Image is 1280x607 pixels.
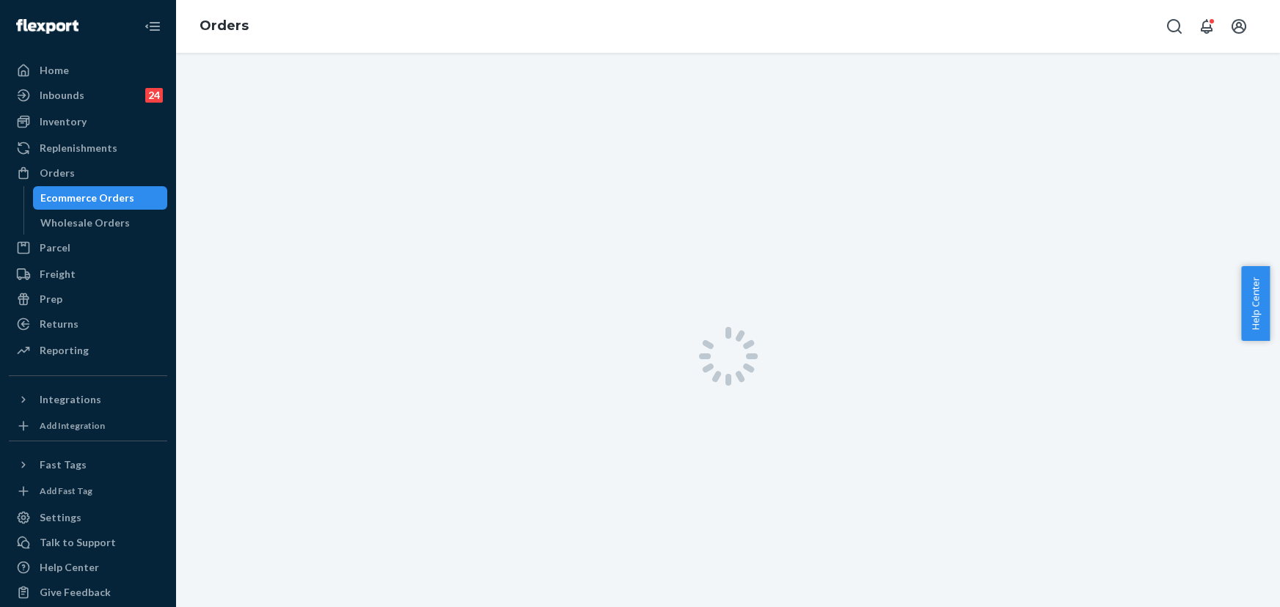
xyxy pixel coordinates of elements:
a: Parcel [9,236,167,260]
a: Wholesale Orders [33,211,168,235]
a: Replenishments [9,136,167,160]
a: Reporting [9,339,167,362]
div: Wholesale Orders [40,216,130,230]
a: Orders [9,161,167,185]
div: Returns [40,317,78,331]
div: Fast Tags [40,457,87,472]
button: Help Center [1241,266,1270,341]
div: Add Integration [40,419,105,432]
button: Close Navigation [138,12,167,41]
div: Reporting [40,343,89,358]
ol: breadcrumbs [188,5,260,48]
div: Inventory [40,114,87,129]
div: Parcel [40,240,70,255]
div: Orders [40,166,75,180]
div: Give Feedback [40,585,111,600]
a: Inventory [9,110,167,133]
div: Prep [40,292,62,306]
div: Integrations [40,392,101,407]
a: Inbounds24 [9,84,167,107]
a: Ecommerce Orders [33,186,168,210]
button: Open notifications [1192,12,1221,41]
div: Talk to Support [40,535,116,550]
div: Help Center [40,560,99,575]
a: Returns [9,312,167,336]
div: Inbounds [40,88,84,103]
button: Open Search Box [1160,12,1189,41]
a: Help Center [9,556,167,579]
img: Flexport logo [16,19,78,34]
a: Prep [9,287,167,311]
button: Fast Tags [9,453,167,477]
a: Add Fast Tag [9,482,167,500]
button: Open account menu [1224,12,1254,41]
div: Freight [40,267,76,282]
button: Talk to Support [9,531,167,554]
div: Home [40,63,69,78]
iframe: Opens a widget where you can chat to one of our agents [1187,563,1265,600]
a: Orders [200,18,249,34]
div: Add Fast Tag [40,485,92,497]
button: Give Feedback [9,581,167,604]
div: Settings [40,510,81,525]
a: Settings [9,506,167,529]
button: Integrations [9,388,167,411]
div: Ecommerce Orders [40,191,134,205]
div: 24 [145,88,163,103]
div: Replenishments [40,141,117,155]
a: Add Integration [9,417,167,435]
a: Freight [9,262,167,286]
a: Home [9,59,167,82]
